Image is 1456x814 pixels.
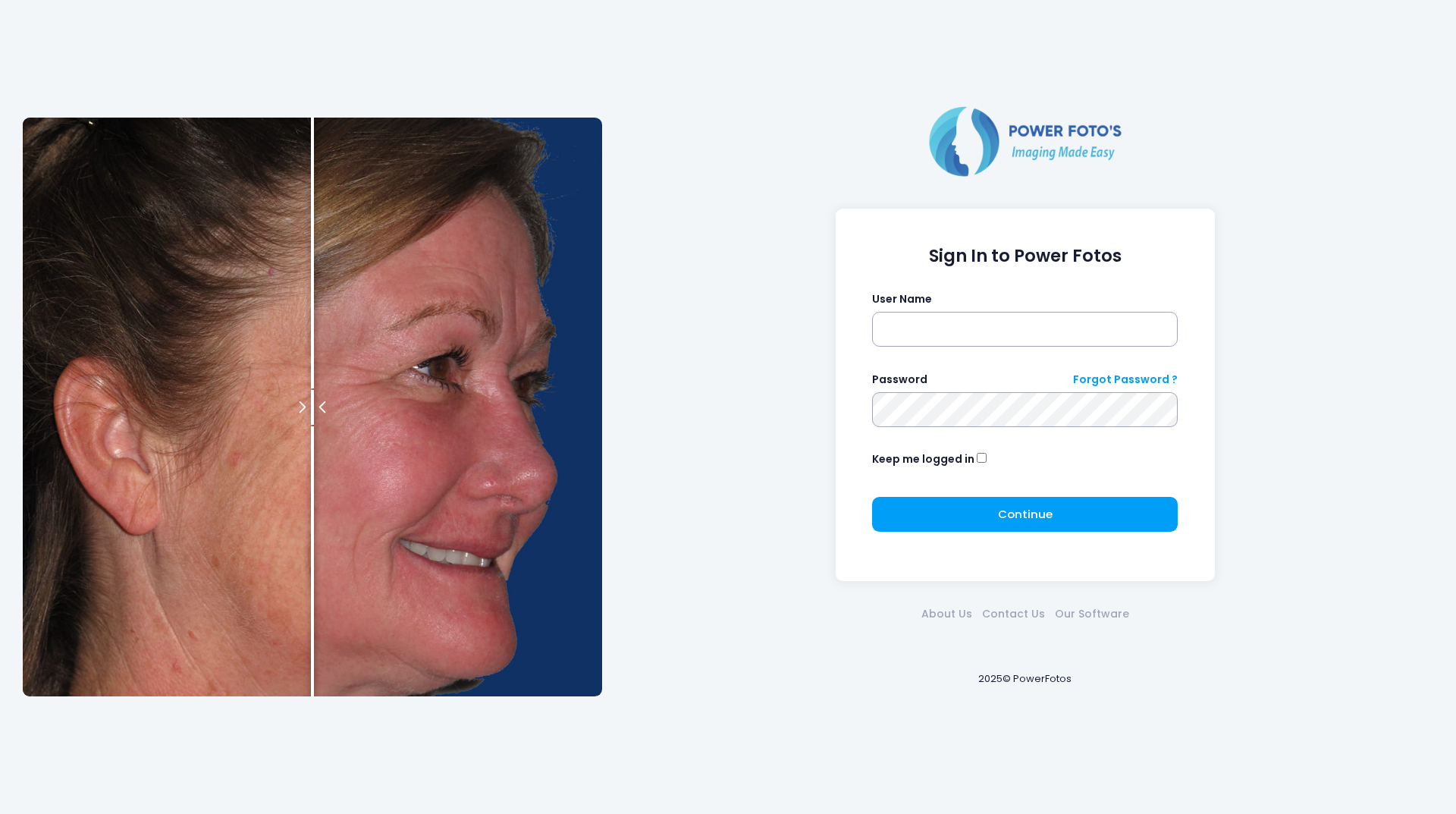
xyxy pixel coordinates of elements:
div: 2025© PowerFotos [617,646,1433,711]
a: Forgot Password ? [1073,372,1178,388]
label: Keep me logged in [872,451,974,467]
a: About Us [916,606,977,622]
a: Our Software [1050,606,1134,622]
img: Logo [923,103,1128,179]
button: Continue [872,497,1178,532]
label: User Name [872,291,932,307]
h1: Sign In to Power Fotos [872,246,1178,266]
label: Password [872,372,927,388]
a: Contact Us [977,606,1050,622]
span: Continue [998,506,1053,522]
